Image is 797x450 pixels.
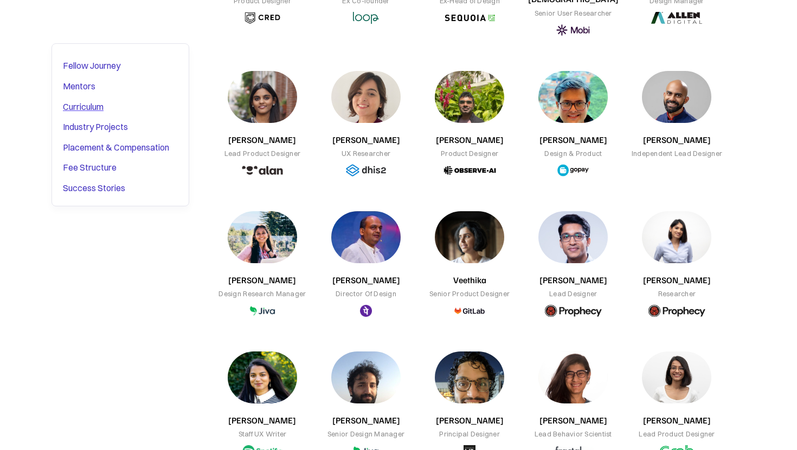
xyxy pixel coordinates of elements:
[632,148,722,159] div: Independent Lead Designer
[436,134,504,146] h3: [PERSON_NAME]
[544,148,602,159] div: Design & Product
[539,414,607,426] h3: [PERSON_NAME]
[429,288,510,299] div: Senior Product Designer
[215,71,310,177] a: [PERSON_NAME]Lead Product Designer
[218,288,306,299] div: Design Research Manager
[658,288,696,299] div: Researcher
[336,288,396,299] div: Director Of Design
[63,140,169,154] div: Placement & Compensation
[63,179,178,198] a: Success Stories
[63,77,178,96] a: Mentors
[332,274,400,286] h3: [PERSON_NAME]
[63,97,178,116] a: Curriculum
[318,71,413,177] a: [PERSON_NAME]UX Researcher
[239,428,287,439] div: Staff UX Writer
[535,428,612,439] div: Lead Behavior Scientist
[332,414,400,426] h3: [PERSON_NAME]
[643,274,711,286] h3: [PERSON_NAME]
[436,414,504,426] h3: [PERSON_NAME]
[629,71,724,159] a: [PERSON_NAME]Independent Lead Designer
[549,288,597,299] div: Lead Designer
[639,428,715,439] div: Lead Product Designer
[342,148,390,159] div: UX Researcher
[439,428,500,439] div: Principal Designer
[63,159,178,177] a: Fee Structure
[332,134,400,146] h3: [PERSON_NAME]
[63,80,95,94] div: Mentors
[63,57,178,75] a: Fellow Journey
[539,134,607,146] h3: [PERSON_NAME]
[441,148,498,159] div: Product Designer
[643,134,711,146] h3: [PERSON_NAME]
[215,211,310,317] a: [PERSON_NAME]Design Research Manager
[63,161,117,175] div: Fee Structure
[63,118,178,136] a: Industry Projects
[422,71,517,177] a: [PERSON_NAME]Product Designer
[526,71,621,177] a: [PERSON_NAME]Design & Product
[629,211,724,317] a: [PERSON_NAME]Researcher
[63,138,178,156] a: Placement & Compensation
[453,274,486,286] h3: Veethika
[422,211,517,317] a: VeethikaSenior Product Designer
[228,134,296,146] h3: [PERSON_NAME]
[63,120,128,134] div: Industry Projects
[63,59,120,73] div: Fellow Journey
[535,8,612,18] div: Senior User Researcher
[643,414,711,426] h3: [PERSON_NAME]
[318,211,413,317] a: [PERSON_NAME]Director Of Design
[224,148,300,159] div: Lead Product Designer
[63,100,104,114] div: Curriculum
[228,414,296,426] h3: [PERSON_NAME]
[526,211,621,317] a: [PERSON_NAME]Lead Designer
[63,181,125,195] div: Success Stories
[539,274,607,286] h3: [PERSON_NAME]
[327,428,404,439] div: Senior Design Manager
[228,274,296,286] h3: [PERSON_NAME]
